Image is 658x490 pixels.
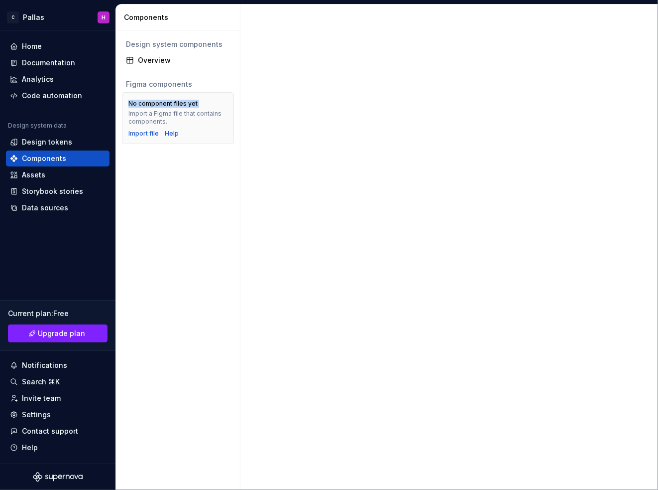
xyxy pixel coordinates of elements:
[2,6,113,28] button: CPallasH
[6,407,110,423] a: Settings
[22,170,45,180] div: Assets
[6,151,110,166] a: Components
[6,134,110,150] a: Design tokens
[6,440,110,456] button: Help
[22,154,66,163] div: Components
[22,91,82,101] div: Code automation
[6,357,110,373] button: Notifications
[124,12,236,22] div: Components
[22,360,67,370] div: Notifications
[6,374,110,390] button: Search ⌘K
[38,328,86,338] span: Upgrade plan
[6,200,110,216] a: Data sources
[22,137,72,147] div: Design tokens
[33,472,83,482] svg: Supernova Logo
[138,55,230,65] div: Overview
[6,167,110,183] a: Assets
[6,390,110,406] a: Invite team
[165,130,179,138] a: Help
[22,186,83,196] div: Storybook stories
[102,13,106,21] div: H
[6,55,110,71] a: Documentation
[23,12,44,22] div: Pallas
[22,393,61,403] div: Invite team
[22,377,60,387] div: Search ⌘K
[6,71,110,87] a: Analytics
[22,443,38,453] div: Help
[126,79,230,89] div: Figma components
[22,74,54,84] div: Analytics
[7,11,19,23] div: C
[22,203,68,213] div: Data sources
[8,325,108,342] button: Upgrade plan
[6,423,110,439] button: Contact support
[128,110,227,126] div: Import a Figma file that contains components.
[22,58,75,68] div: Documentation
[128,100,198,108] div: No component files yet
[6,183,110,199] a: Storybook stories
[122,52,234,68] a: Overview
[22,410,51,420] div: Settings
[22,41,42,51] div: Home
[8,309,108,319] div: Current plan : Free
[8,122,67,130] div: Design system data
[6,88,110,104] a: Code automation
[6,38,110,54] a: Home
[126,39,230,49] div: Design system components
[128,130,159,138] button: Import file
[22,426,78,436] div: Contact support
